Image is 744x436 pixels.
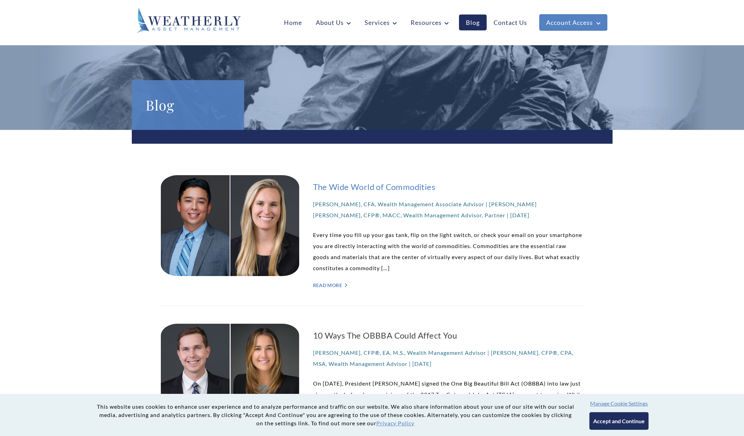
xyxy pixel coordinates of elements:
a: About Us [309,15,358,30]
a: Account Access [539,14,607,31]
button: Manage Cookie Settings [590,400,648,407]
a: Privacy Policy [376,420,414,426]
a: The Wide World of Commodities [313,181,584,193]
p: Every time you fill up your gas tank, flip on the light switch, or check your email on your smart... [313,229,584,274]
h1: Blog [146,94,230,116]
a: Home [277,15,309,30]
a: Services [358,15,404,30]
button: Accept and Continue [589,412,649,430]
a: Resources [404,15,456,30]
a: Contact Us [487,15,534,30]
p: On [DATE], President [PERSON_NAME] signed the One Big Beautiful Bill Act (OBBBA) into law just si... [313,378,584,422]
p: [PERSON_NAME], CFP®, EA, M.S., Wealth Management Advisor | [PERSON_NAME], CFP®, CPA, MSA, Wealth ... [313,347,584,369]
img: Weatherly [137,8,241,33]
a: Blog [459,15,487,30]
a: 10 Ways The OBBBA Could Affect You [313,329,584,342]
p: This website uses cookies to enhance user experience and to analyze performance and traffic on ou... [95,402,576,427]
p: [PERSON_NAME], CFA, Wealth Management Associate Advisor | [PERSON_NAME] [PERSON_NAME], CFP®, MACC... [313,199,584,221]
a: Read More "> [313,282,584,288]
